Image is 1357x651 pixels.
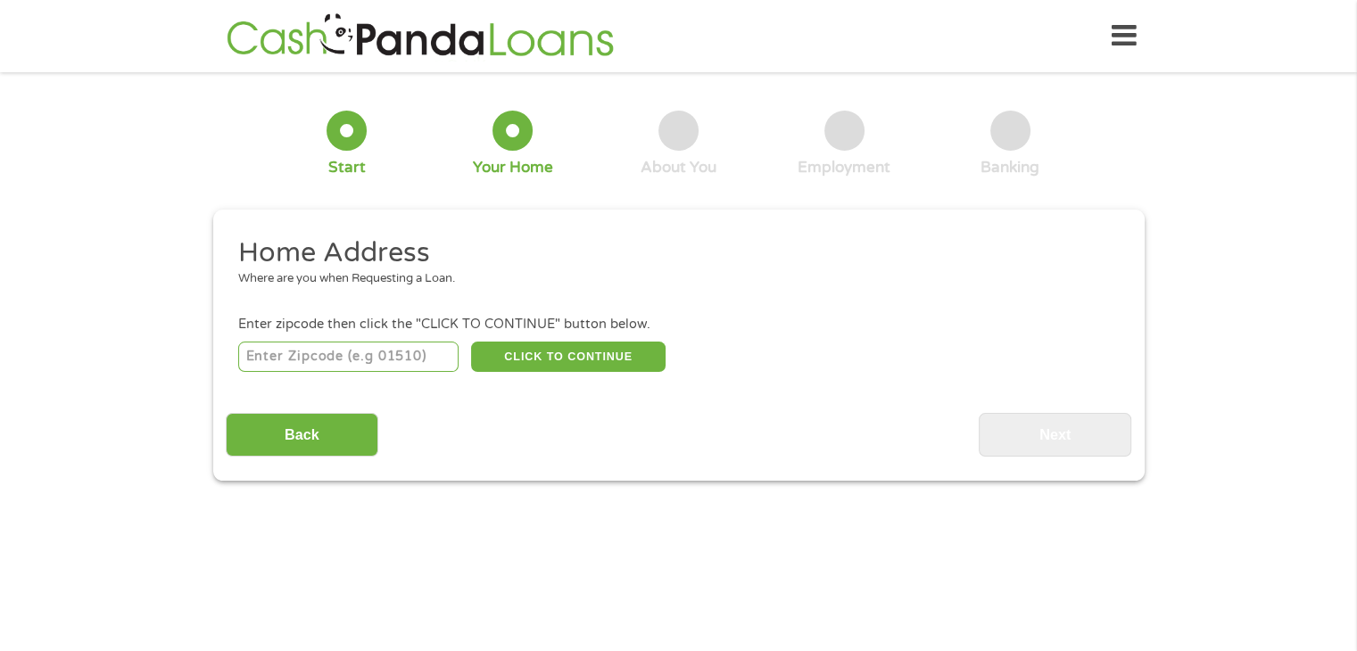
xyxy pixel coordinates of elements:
input: Back [226,413,378,457]
div: Banking [981,158,1039,177]
div: Enter zipcode then click the "CLICK TO CONTINUE" button below. [238,315,1118,334]
div: Start [328,158,366,177]
input: Enter Zipcode (e.g 01510) [238,342,459,372]
div: Your Home [473,158,553,177]
button: CLICK TO CONTINUE [471,342,666,372]
input: Next [979,413,1131,457]
div: About You [641,158,716,177]
h2: Home Address [238,235,1105,271]
div: Where are you when Requesting a Loan. [238,270,1105,288]
img: GetLoanNow Logo [221,11,619,62]
div: Employment [798,158,890,177]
